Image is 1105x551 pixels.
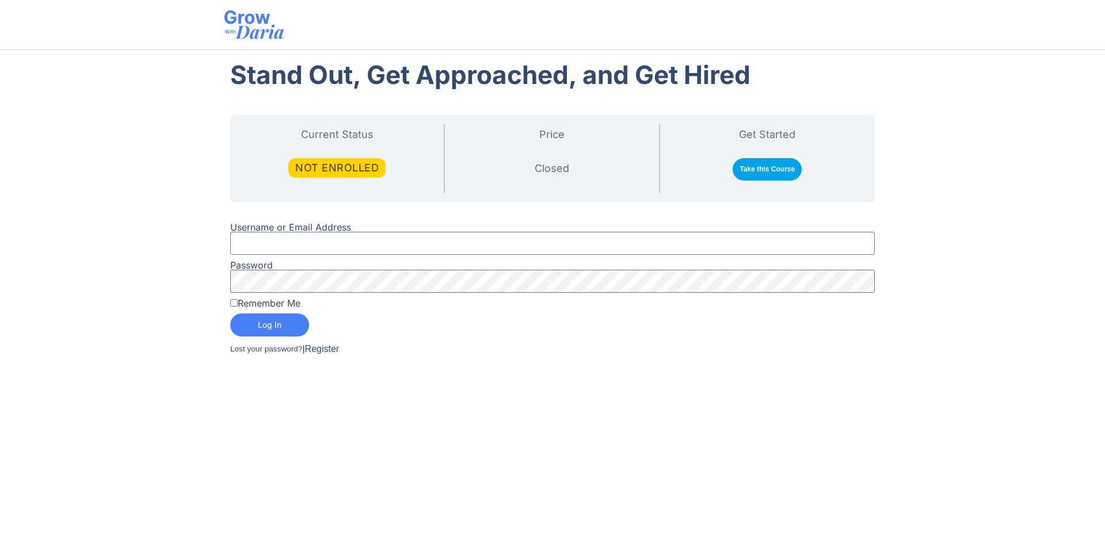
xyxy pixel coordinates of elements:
[230,223,351,232] label: Username or Email Address
[230,343,302,355] a: Lost your password?
[239,128,435,141] h2: Current Status
[230,313,309,336] button: Log In
[230,299,238,307] input: Remember Me
[258,321,281,329] span: Log In
[230,56,875,94] h1: Stand Out, Get Approached, and Get Hired​
[302,342,304,356] span: |
[230,299,300,308] label: Remember Me
[305,342,340,356] a: Register
[535,163,569,174] span: Closed
[230,223,875,362] form: Login form
[669,128,866,141] h2: Get Started
[230,261,273,270] label: Password
[733,158,802,181] a: Take this Course
[454,128,649,141] h2: Price
[295,162,379,174] span: Not Enrolled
